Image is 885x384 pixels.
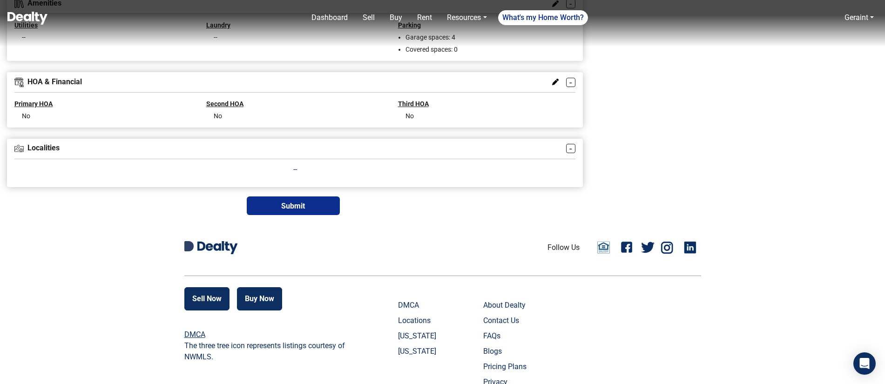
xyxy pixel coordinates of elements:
p: The three tree icon represents listings courtesy of NWMLS. [184,340,350,363]
h4: Localities [14,144,566,153]
button: Sell Now [184,287,230,310]
a: FAQs [483,329,529,343]
a: Rent [413,8,436,27]
a: DMCA [184,330,205,339]
ul: No [398,112,576,120]
h5: Second HOA [206,100,384,108]
div: Open Intercom Messenger [853,352,876,375]
img: Dealty [197,241,237,254]
a: Facebook [618,238,636,257]
a: Contact Us [483,314,529,328]
a: Buy [386,8,406,27]
img: Dealty - Buy, Sell & Rent Homes [7,12,47,25]
button: Buy Now [237,287,282,310]
a: Instagram [659,238,678,257]
h4: HOA & Financial [14,78,549,87]
li: Covered spaces: 0 [405,45,576,54]
iframe: BigID CMP Widget [5,356,33,384]
a: DMCA [398,298,444,312]
a: [US_STATE] [398,329,444,343]
img: HOA [14,78,24,87]
a: What's my Home Worth? [498,10,588,25]
img: Localities [14,144,24,153]
a: - [566,144,575,153]
ul: No [206,112,384,120]
img: Dealty D [184,241,194,251]
a: Email [595,241,613,255]
a: Pricing Plans [483,360,529,374]
a: Dashboard [308,8,351,27]
a: Linkedin [682,238,701,257]
button: Submit [247,196,340,215]
ul: No [14,112,192,120]
h5: Primary HOA [14,100,192,108]
a: Sell [359,8,378,27]
a: - [566,78,575,87]
a: Blogs [483,344,529,358]
h5: Third HOA [398,100,576,108]
div: -- [14,159,575,180]
a: Twitter [641,238,655,257]
a: [US_STATE] [398,344,444,358]
a: Geraint [841,8,878,27]
a: Resources [443,8,490,27]
a: Locations [398,314,444,328]
a: Geraint [844,13,868,22]
a: About Dealty [483,298,529,312]
li: Follow Us [547,242,580,253]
